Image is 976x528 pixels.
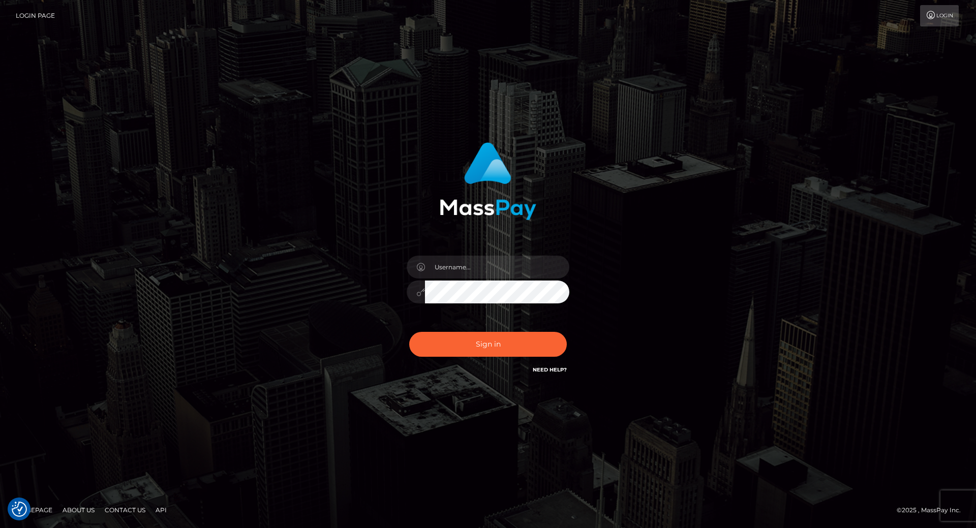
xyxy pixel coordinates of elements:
[12,502,27,517] button: Consent Preferences
[58,502,99,518] a: About Us
[101,502,149,518] a: Contact Us
[425,256,569,278] input: Username...
[920,5,959,26] a: Login
[12,502,27,517] img: Revisit consent button
[533,366,567,373] a: Need Help?
[897,505,968,516] div: © 2025 , MassPay Inc.
[11,502,56,518] a: Homepage
[16,5,55,26] a: Login Page
[440,142,536,220] img: MassPay Login
[151,502,171,518] a: API
[409,332,567,357] button: Sign in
